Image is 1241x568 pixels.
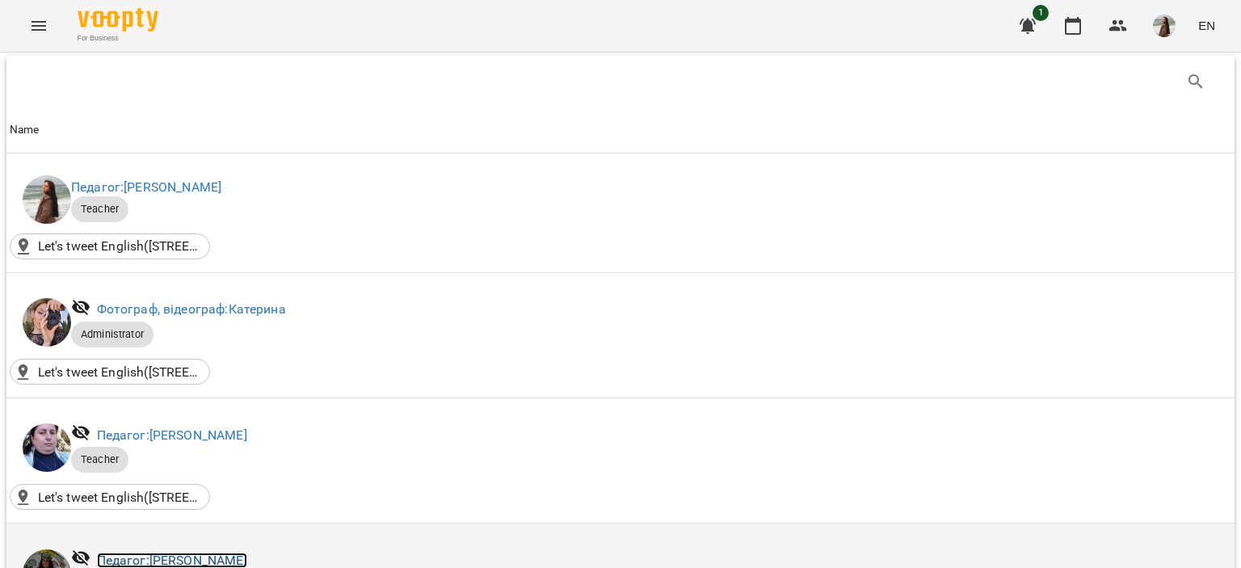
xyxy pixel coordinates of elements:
span: Teacher [71,452,128,467]
img: Voopty Logo [78,8,158,32]
p: Let's tweet English([STREET_ADDRESS][PERSON_NAME]) [38,237,200,256]
div: Name [10,120,40,140]
span: 1 [1033,5,1049,21]
button: Search [1176,62,1215,101]
span: EN [1198,17,1215,34]
a: Педагог:[PERSON_NAME] [97,427,247,443]
img: d0f4ba6cb41ffc8824a97ed9dcae2a4a.jpg [1153,15,1176,37]
div: Let's tweet English(вулиця Сергія Колачевського, 84, Кривий Ріг, Dnipropetrovsk Oblast, Ukraine) [10,484,210,510]
a: Педагог:[PERSON_NAME] [71,179,221,195]
a: Педагог:[PERSON_NAME] [97,553,247,568]
img: Анастасія Гетьманенко [23,175,71,224]
div: Sort [10,120,40,140]
div: Table Toolbar [6,56,1235,107]
img: Катерина [23,298,71,347]
button: EN [1192,11,1222,40]
span: Administrator [71,327,154,342]
button: Menu [19,6,58,45]
span: Name [10,120,1231,140]
a: Фотограф, відеограф:Катерина [97,301,286,317]
p: Let's tweet English([STREET_ADDRESS][PERSON_NAME]) [38,488,200,507]
span: Teacher [71,202,128,217]
div: Let's tweet English(вулиця Сергія Колачевського, 84, Кривий Ріг, Dnipropetrovsk Oblast, Ukraine) [10,359,210,385]
p: Let's tweet English([STREET_ADDRESS][PERSON_NAME]) [38,363,200,382]
img: Людмила Рудяга [23,423,71,472]
span: For Business [78,33,158,44]
div: Let's tweet English(вулиця Сергія Колачевського, 84, Кривий Ріг, Dnipropetrovsk Oblast, Ukraine) [10,234,210,259]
